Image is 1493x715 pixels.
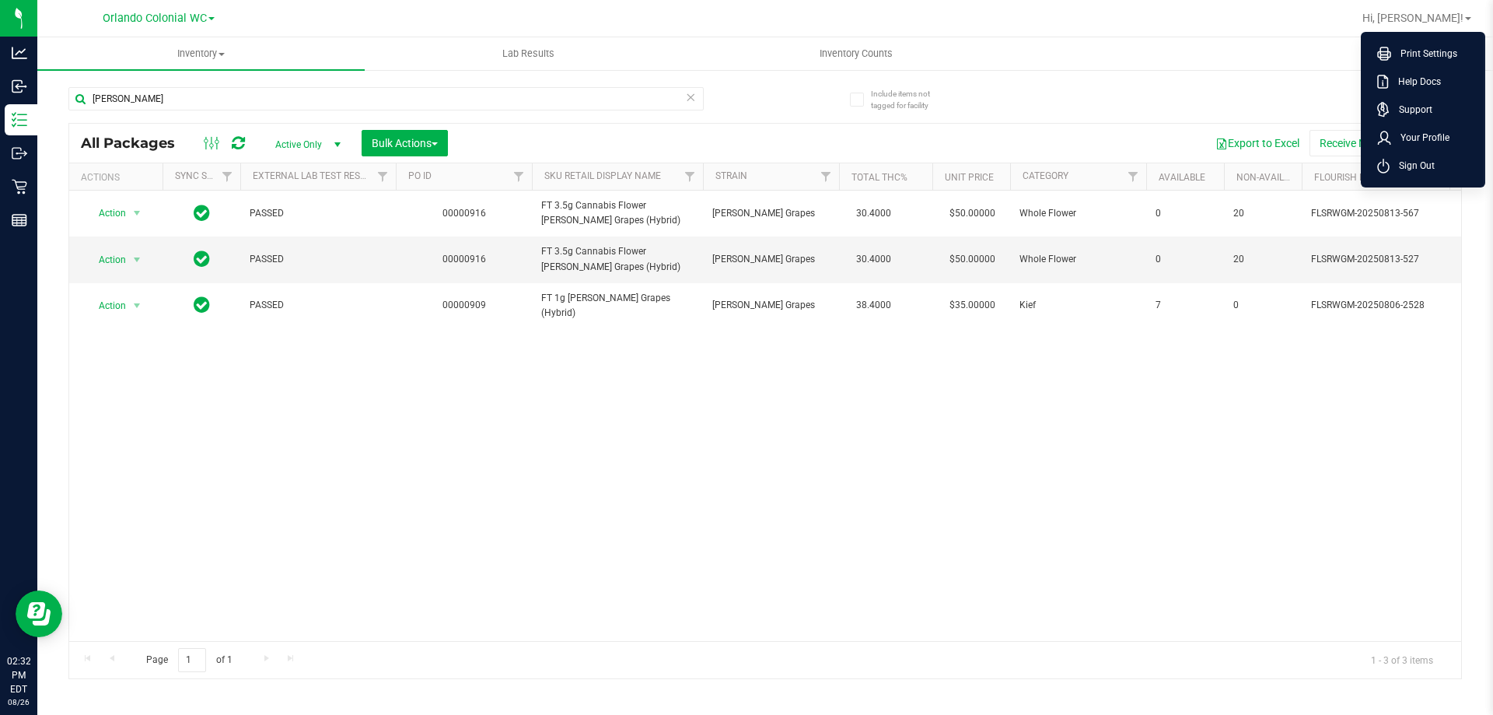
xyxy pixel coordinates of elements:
[133,648,245,672] span: Page of 1
[7,696,30,708] p: 08/26
[12,112,27,128] inline-svg: Inventory
[68,87,704,110] input: Search Package ID, Item Name, SKU, Lot or Part Number...
[175,170,235,181] a: Sync Status
[715,170,747,181] a: Strain
[253,170,375,181] a: External Lab Test Result
[194,202,210,224] span: In Sync
[7,654,30,696] p: 02:32 PM EDT
[85,202,127,224] span: Action
[12,79,27,94] inline-svg: Inbound
[677,163,703,190] a: Filter
[215,163,240,190] a: Filter
[1390,158,1435,173] span: Sign Out
[1358,648,1446,671] span: 1 - 3 of 3 items
[1236,172,1306,183] a: Non-Available
[250,252,386,267] span: PASSED
[1205,130,1309,156] button: Export to Excel
[851,172,907,183] a: Total THC%
[1365,152,1481,180] li: Sign Out
[541,198,694,228] span: FT 3.5g Cannabis Flower [PERSON_NAME] Grapes (Hybrid)
[692,37,1019,70] a: Inventory Counts
[1233,298,1292,313] span: 0
[442,254,486,265] a: 00000916
[1159,172,1205,183] a: Available
[506,163,532,190] a: Filter
[194,248,210,270] span: In Sync
[942,248,1003,271] span: $50.00000
[372,137,438,149] span: Bulk Actions
[12,179,27,195] inline-svg: Retail
[12,212,27,228] inline-svg: Reports
[365,37,692,70] a: Lab Results
[85,249,127,271] span: Action
[712,298,830,313] span: [PERSON_NAME] Grapes
[1311,298,1463,313] span: FLSRWGM-20250806-2528
[1019,206,1137,221] span: Whole Flower
[848,202,899,225] span: 30.4000
[250,298,386,313] span: PASSED
[1377,74,1475,89] a: Help Docs
[1389,74,1441,89] span: Help Docs
[85,295,127,317] span: Action
[1311,206,1463,221] span: FLSRWGM-20250813-567
[1314,172,1412,183] a: Flourish Package ID
[370,163,396,190] a: Filter
[541,244,694,274] span: FT 3.5g Cannabis Flower [PERSON_NAME] Grapes (Hybrid)
[194,294,210,316] span: In Sync
[1019,252,1137,267] span: Whole Flower
[128,249,147,271] span: select
[81,135,191,152] span: All Packages
[1156,252,1215,267] span: 0
[813,163,839,190] a: Filter
[1019,298,1137,313] span: Kief
[128,295,147,317] span: select
[1156,206,1215,221] span: 0
[442,208,486,219] a: 00000916
[848,248,899,271] span: 30.4000
[942,294,1003,317] span: $35.00000
[1233,206,1292,221] span: 20
[942,202,1003,225] span: $50.00000
[408,170,432,181] a: PO ID
[250,206,386,221] span: PASSED
[12,45,27,61] inline-svg: Analytics
[1311,252,1463,267] span: FLSRWGM-20250813-527
[1233,252,1292,267] span: 20
[1391,46,1457,61] span: Print Settings
[1156,298,1215,313] span: 7
[1362,12,1463,24] span: Hi, [PERSON_NAME]!
[442,300,486,310] a: 00000909
[848,294,899,317] span: 38.4000
[1377,102,1475,117] a: Support
[481,47,575,61] span: Lab Results
[712,252,830,267] span: [PERSON_NAME] Grapes
[544,170,661,181] a: SKU Retail Display Name
[81,172,156,183] div: Actions
[685,87,696,107] span: Clear
[103,12,207,25] span: Orlando Colonial WC
[37,37,365,70] a: Inventory
[799,47,914,61] span: Inventory Counts
[541,291,694,321] span: FT 1g [PERSON_NAME] Grapes (Hybrid)
[128,202,147,224] span: select
[712,206,830,221] span: [PERSON_NAME] Grapes
[178,648,206,672] input: 1
[1023,170,1068,181] a: Category
[16,591,62,637] iframe: Resource center
[1390,102,1432,117] span: Support
[12,145,27,161] inline-svg: Outbound
[362,130,448,156] button: Bulk Actions
[871,88,949,111] span: Include items not tagged for facility
[1391,130,1449,145] span: Your Profile
[945,172,994,183] a: Unit Price
[37,47,365,61] span: Inventory
[1309,130,1438,156] button: Receive Non-Cannabis
[1121,163,1146,190] a: Filter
